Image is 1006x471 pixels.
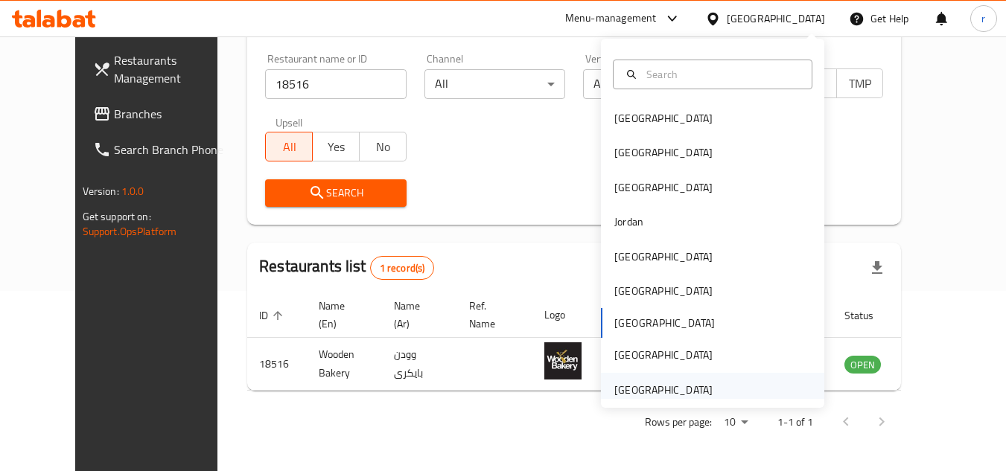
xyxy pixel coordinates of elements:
div: [GEOGRAPHIC_DATA] [614,382,713,398]
span: 1 record(s) [371,261,434,275]
span: Name (En) [319,297,364,333]
div: All [583,69,725,99]
div: Total records count [370,256,435,280]
span: 1.0.0 [121,182,144,201]
p: Rows per page: [645,413,712,432]
button: Search [265,179,407,207]
span: Version: [83,182,119,201]
span: Get support on: [83,207,151,226]
span: Status [844,307,893,324]
a: Search Branch Phone [81,132,243,167]
label: Upsell [276,117,303,127]
div: [GEOGRAPHIC_DATA] [614,179,713,196]
input: Search for restaurant name or ID.. [265,69,407,99]
div: [GEOGRAPHIC_DATA] [614,144,713,161]
h2: Restaurants list [259,255,434,280]
div: OPEN [844,356,881,374]
h2: Restaurant search [265,18,883,40]
button: Yes [312,132,360,161]
a: Branches [81,96,243,132]
div: All [424,69,566,99]
img: Wooden Bakery [544,342,582,379]
span: Restaurants Management [114,51,232,87]
div: [GEOGRAPHIC_DATA] [614,283,713,299]
span: r [981,10,985,27]
div: Jordan [614,214,643,230]
th: Logo [532,292,599,338]
button: No [359,132,407,161]
table: enhanced table [247,292,962,391]
button: TMP [836,68,884,98]
td: 8 [599,338,652,391]
p: 1-1 of 1 [777,413,813,432]
span: Search Branch Phone [114,141,232,158]
span: Name (Ar) [394,297,439,333]
div: [GEOGRAPHIC_DATA] [727,10,825,27]
span: OPEN [844,356,881,374]
a: Restaurants Management [81,42,243,96]
span: TMP [843,73,878,94]
td: Wooden Bakery [307,338,382,391]
th: Branches [599,292,652,338]
div: [GEOGRAPHIC_DATA] [614,110,713,126]
div: [GEOGRAPHIC_DATA] [614,249,713,265]
td: وودن بايكرى [382,338,457,391]
span: Branches [114,105,232,123]
button: All [265,132,313,161]
span: Ref. Name [469,297,515,333]
div: [GEOGRAPHIC_DATA] [614,347,713,363]
td: 18516 [247,338,307,391]
span: ID [259,307,287,324]
input: Search [640,66,803,83]
div: Menu-management [565,10,657,28]
span: No [366,136,401,158]
span: Yes [319,136,354,158]
div: Rows per page: [718,411,754,434]
div: Export file [859,250,895,286]
span: All [272,136,307,158]
a: Support.OpsPlatform [83,222,177,241]
span: Search [277,184,395,202]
